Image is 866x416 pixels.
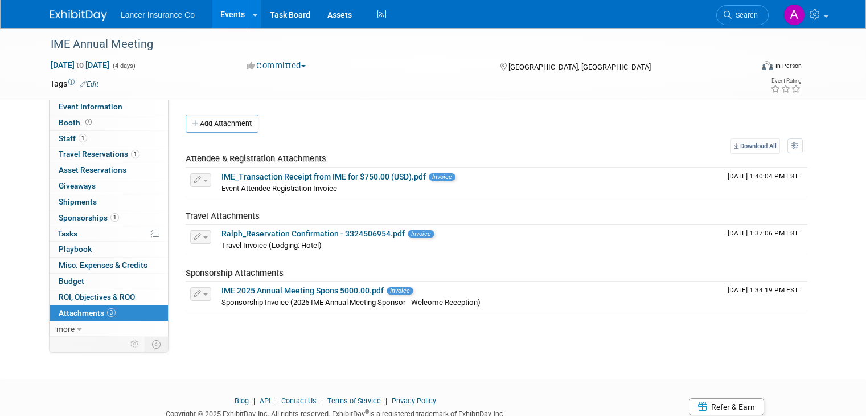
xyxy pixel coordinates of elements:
td: Tags [50,78,98,89]
div: IME Annual Meeting [47,34,738,55]
span: Asset Reservations [59,165,126,174]
a: Attachments3 [50,305,168,321]
a: Search [716,5,769,25]
a: Travel Reservations1 [50,146,168,162]
sup: ® [365,409,369,415]
a: Terms of Service [327,397,381,405]
a: Refer & Earn [689,398,764,415]
span: Sponsorships [59,213,119,222]
a: Staff1 [50,131,168,146]
a: Shipments [50,194,168,210]
span: Attachments [59,308,116,317]
a: Playbook [50,242,168,257]
a: Ralph_Reservation Confirmation - 3324506954.pdf [221,229,405,238]
span: | [318,397,326,405]
a: Event Information [50,99,168,115]
span: ROI, Objectives & ROO [59,292,135,301]
a: Contact Us [281,397,317,405]
a: Privacy Policy [392,397,436,405]
span: | [251,397,258,405]
span: Travel Invoice (Lodging: Hotel) [221,241,322,250]
td: Upload Timestamp [723,282,807,311]
a: ROI, Objectives & ROO [50,289,168,305]
span: [DATE] [DATE] [50,60,110,70]
span: Search [732,11,758,19]
div: In-Person [775,62,802,70]
a: Download All [730,138,780,154]
td: Upload Timestamp [723,168,807,197]
span: Upload Timestamp [728,172,798,180]
a: IME 2025 Annual Meeting Spons 5000.00.pdf [221,286,384,295]
span: Booth [59,118,94,127]
img: ExhibitDay [50,10,107,21]
a: Misc. Expenses & Credits [50,258,168,273]
span: [GEOGRAPHIC_DATA], [GEOGRAPHIC_DATA] [508,63,651,71]
img: Ann Barron [783,4,805,26]
span: Shipments [59,197,97,206]
img: Format-Inperson.png [762,61,773,70]
span: | [383,397,390,405]
span: more [56,324,75,333]
span: Misc. Expenses & Credits [59,260,147,270]
span: Upload Timestamp [728,229,798,237]
span: 1 [79,134,87,142]
span: Invoice [387,287,413,295]
span: Staff [59,134,87,143]
button: Committed [243,60,310,72]
a: API [260,397,270,405]
a: more [50,321,168,337]
a: Edit [80,80,98,88]
span: to [75,60,85,70]
span: | [272,397,280,405]
span: 3 [107,308,116,317]
td: Upload Timestamp [723,225,807,254]
span: 1 [110,213,119,222]
span: 1 [131,150,139,158]
button: Add Attachment [186,115,258,133]
a: Giveaways [50,178,168,194]
span: Event Attendee Registration Invoice [221,184,337,193]
span: Giveaways [59,181,96,190]
span: Travel Reservations [59,149,139,158]
span: Attendee & Registration Attachments [186,153,326,164]
span: Travel Attachments [186,211,260,221]
div: Event Format [691,59,802,76]
span: Event Information [59,102,122,111]
span: Budget [59,276,84,286]
span: Sponsorship Invoice (2025 IME Annual Meeting Sponsor - Welcome Reception) [221,298,481,307]
span: Lancer Insurance Co [121,10,195,19]
a: Sponsorships1 [50,210,168,226]
a: Budget [50,274,168,289]
span: Upload Timestamp [728,286,798,294]
a: Booth [50,115,168,130]
span: (4 days) [112,62,136,70]
span: Tasks [58,229,77,238]
td: Toggle Event Tabs [145,337,169,352]
a: Tasks [50,226,168,242]
span: Booth not reserved yet [83,118,94,127]
span: Invoice [408,230,434,238]
a: IME_Transaction Receipt from IME for $750.00 (USD).pdf [221,172,426,181]
span: Playbook [59,244,92,254]
a: Blog [235,397,249,405]
a: Asset Reservations [50,162,168,178]
td: Personalize Event Tab Strip [125,337,145,352]
span: Invoice [429,173,455,181]
div: Event Rating [770,78,801,84]
span: Sponsorship Attachments [186,268,284,278]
